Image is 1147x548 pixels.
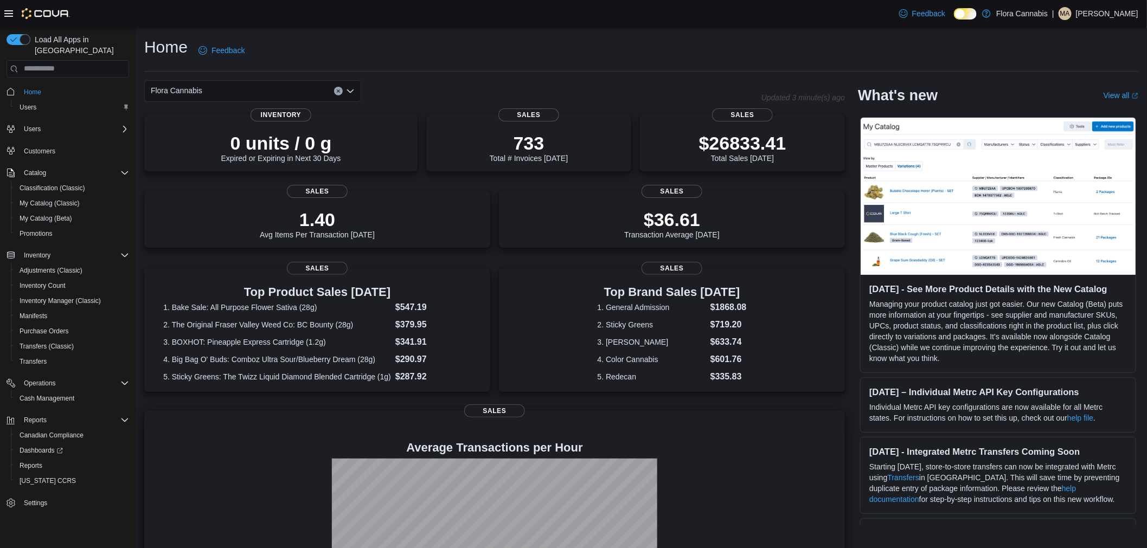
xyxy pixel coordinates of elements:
[15,325,73,338] a: Purchase Orders
[20,394,74,403] span: Cash Management
[194,40,249,61] a: Feedback
[20,431,84,440] span: Canadian Compliance
[2,165,133,180] button: Catalog
[869,446,1127,457] h3: [DATE] - Integrated Metrc Transfers Coming Soon
[15,101,129,114] span: Users
[2,248,133,263] button: Inventory
[20,145,60,158] a: Customers
[11,443,133,458] a: Dashboards
[11,458,133,473] button: Reports
[11,278,133,293] button: Inventory Count
[11,226,133,241] button: Promotions
[598,337,706,347] dt: 3. [PERSON_NAME]
[221,132,341,163] div: Expired or Expiring in Next 30 Days
[20,357,47,366] span: Transfers
[15,392,129,405] span: Cash Management
[15,279,129,292] span: Inventory Count
[624,209,720,239] div: Transaction Average [DATE]
[24,416,47,424] span: Reports
[287,262,348,275] span: Sales
[761,93,845,102] p: Updated 3 minute(s) ago
[2,143,133,159] button: Customers
[15,197,129,210] span: My Catalog (Classic)
[20,296,101,305] span: Inventory Manager (Classic)
[15,459,129,472] span: Reports
[699,132,786,154] p: $26833.41
[20,229,53,238] span: Promotions
[11,263,133,278] button: Adjustments (Classic)
[395,318,471,331] dd: $379.95
[20,144,129,158] span: Customers
[11,324,133,339] button: Purchase Orders
[869,386,1127,397] h3: [DATE] – Individual Metrc API Key Configurations
[498,108,559,121] span: Sales
[20,214,72,223] span: My Catalog (Beta)
[710,318,747,331] dd: $719.20
[15,474,80,487] a: [US_STATE] CCRS
[334,87,343,95] button: Clear input
[869,299,1127,364] p: Managing your product catalog just got easier. Our new Catalog (Beta) puts more information at yo...
[20,461,42,470] span: Reports
[869,283,1127,294] h3: [DATE] - See More Product Details with the New Catalog
[598,371,706,382] dt: 5. Redecan
[15,197,84,210] a: My Catalog (Classic)
[1067,414,1093,422] a: help file
[163,354,391,365] dt: 4. Big Bag O' Buds: Comboz Ultra Sour/Blueberry Dream (28g)
[11,293,133,308] button: Inventory Manager (Classic)
[1104,91,1138,100] a: View allExternal link
[11,100,133,115] button: Users
[20,327,69,336] span: Purchase Orders
[20,86,46,99] a: Home
[895,3,950,24] a: Feedback
[11,473,133,488] button: [US_STATE] CCRS
[212,45,245,56] span: Feedback
[20,414,129,427] span: Reports
[260,209,375,230] p: 1.40
[996,7,1048,20] p: Flora Cannabis
[15,444,67,457] a: Dashboards
[11,391,133,406] button: Cash Management
[490,132,568,163] div: Total # Invoices [DATE]
[24,169,46,177] span: Catalog
[710,301,747,314] dd: $1868.08
[869,402,1127,423] p: Individual Metrc API key configurations are now available for all Metrc states. For instructions ...
[20,497,52,510] a: Settings
[710,353,747,366] dd: $601.76
[490,132,568,154] p: 733
[598,319,706,330] dt: 2. Sticky Greens
[11,308,133,324] button: Manifests
[15,340,129,353] span: Transfers (Classic)
[15,227,129,240] span: Promotions
[11,339,133,354] button: Transfers (Classic)
[20,496,129,510] span: Settings
[11,354,133,369] button: Transfers
[869,461,1127,505] p: Starting [DATE], store-to-store transfers can now be integrated with Metrc using in [GEOGRAPHIC_D...
[163,371,391,382] dt: 5. Sticky Greens: The Twizz Liquid Diamond Blended Cartridge (1g)
[954,8,977,20] input: Dark Mode
[20,377,60,390] button: Operations
[598,286,747,299] h3: Top Brand Sales [DATE]
[15,444,129,457] span: Dashboards
[15,212,76,225] a: My Catalog (Beta)
[11,211,133,226] button: My Catalog (Beta)
[1060,7,1070,20] span: MA
[153,441,836,454] h4: Average Transactions per Hour
[20,476,76,485] span: [US_STATE] CCRS
[15,459,47,472] a: Reports
[24,125,41,133] span: Users
[395,353,471,366] dd: $290.97
[24,379,56,388] span: Operations
[163,319,391,330] dt: 2. The Original Fraser Valley Weed Co: BC Bounty (28g)
[15,355,51,368] a: Transfers
[15,392,79,405] a: Cash Management
[30,34,129,56] span: Load All Apps in [GEOGRAPHIC_DATA]
[712,108,773,121] span: Sales
[15,182,129,195] span: Classification (Classic)
[858,87,938,104] h2: What's new
[287,185,348,198] span: Sales
[598,302,706,313] dt: 1. General Admission
[395,301,471,314] dd: $547.19
[20,249,129,262] span: Inventory
[20,342,74,351] span: Transfers (Classic)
